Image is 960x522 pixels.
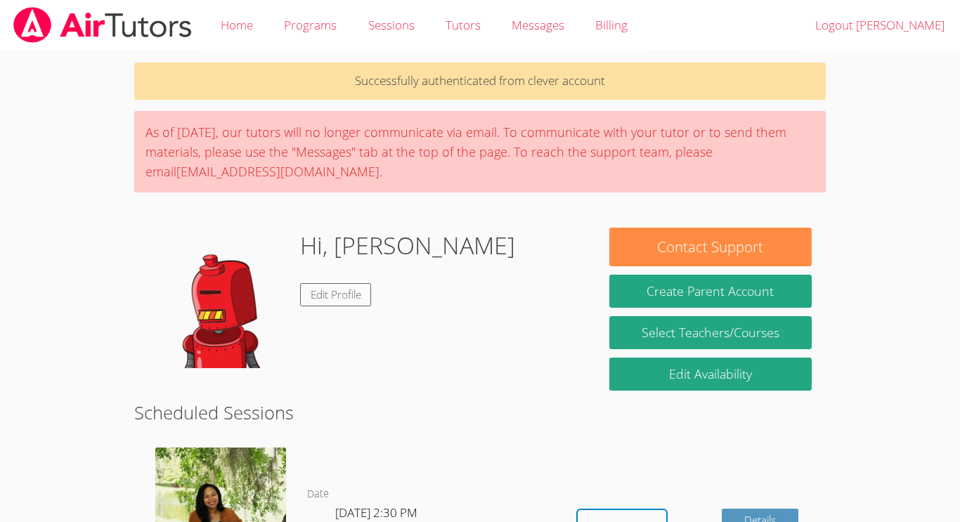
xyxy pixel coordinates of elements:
[148,228,289,368] img: default.png
[134,111,826,193] div: As of [DATE], our tutors will no longer communicate via email. To communicate with your tutor or ...
[335,504,417,521] span: [DATE] 2:30 PM
[609,228,812,266] button: Contact Support
[512,17,564,33] span: Messages
[134,63,826,100] p: Successfully authenticated from clever account
[134,399,826,426] h2: Scheduled Sessions
[300,228,515,263] h1: Hi, [PERSON_NAME]
[609,358,812,391] a: Edit Availability
[609,275,812,308] button: Create Parent Account
[12,7,193,43] img: airtutors_banner-c4298cdbf04f3fff15de1276eac7730deb9818008684d7c2e4769d2f7ddbe033.png
[609,316,812,349] a: Select Teachers/Courses
[307,485,329,503] dt: Date
[300,283,372,306] a: Edit Profile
